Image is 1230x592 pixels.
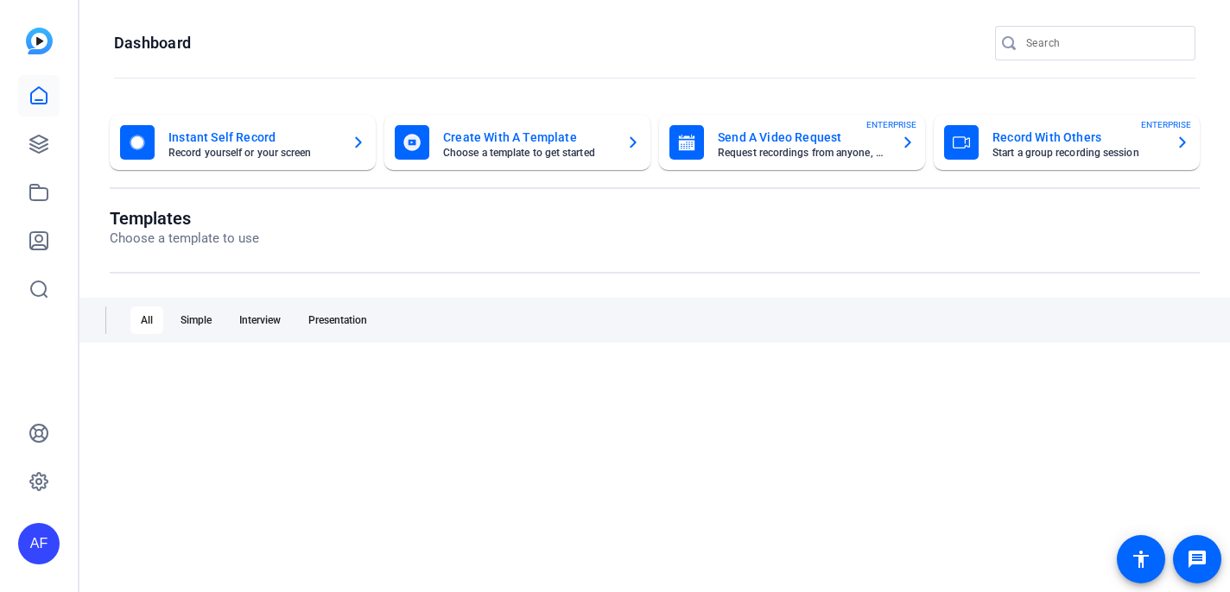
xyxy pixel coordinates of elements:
button: Send A Video RequestRequest recordings from anyone, anywhereENTERPRISE [659,115,925,170]
mat-card-subtitle: Request recordings from anyone, anywhere [718,148,887,158]
mat-card-subtitle: Choose a template to get started [443,148,612,158]
div: All [130,306,163,334]
span: ENTERPRISE [866,118,916,131]
input: Search [1026,33,1182,54]
img: blue-gradient.svg [26,28,53,54]
mat-card-title: Send A Video Request [718,127,887,148]
mat-icon: message [1187,549,1208,570]
mat-card-subtitle: Record yourself or your screen [168,148,338,158]
mat-card-title: Create With A Template [443,127,612,148]
button: Record With OthersStart a group recording sessionENTERPRISE [934,115,1200,170]
p: Choose a template to use [110,229,259,249]
div: Simple [170,306,222,334]
h1: Dashboard [114,33,191,54]
span: ENTERPRISE [1141,118,1191,131]
button: Create With A TemplateChoose a template to get started [384,115,650,170]
h1: Templates [110,208,259,229]
button: Instant Self RecordRecord yourself or your screen [110,115,376,170]
mat-card-subtitle: Start a group recording session [992,148,1162,158]
div: Presentation [298,306,377,334]
div: Interview [229,306,291,334]
div: AF [18,523,60,564]
mat-icon: accessibility [1131,549,1151,570]
mat-card-title: Record With Others [992,127,1162,148]
mat-card-title: Instant Self Record [168,127,338,148]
